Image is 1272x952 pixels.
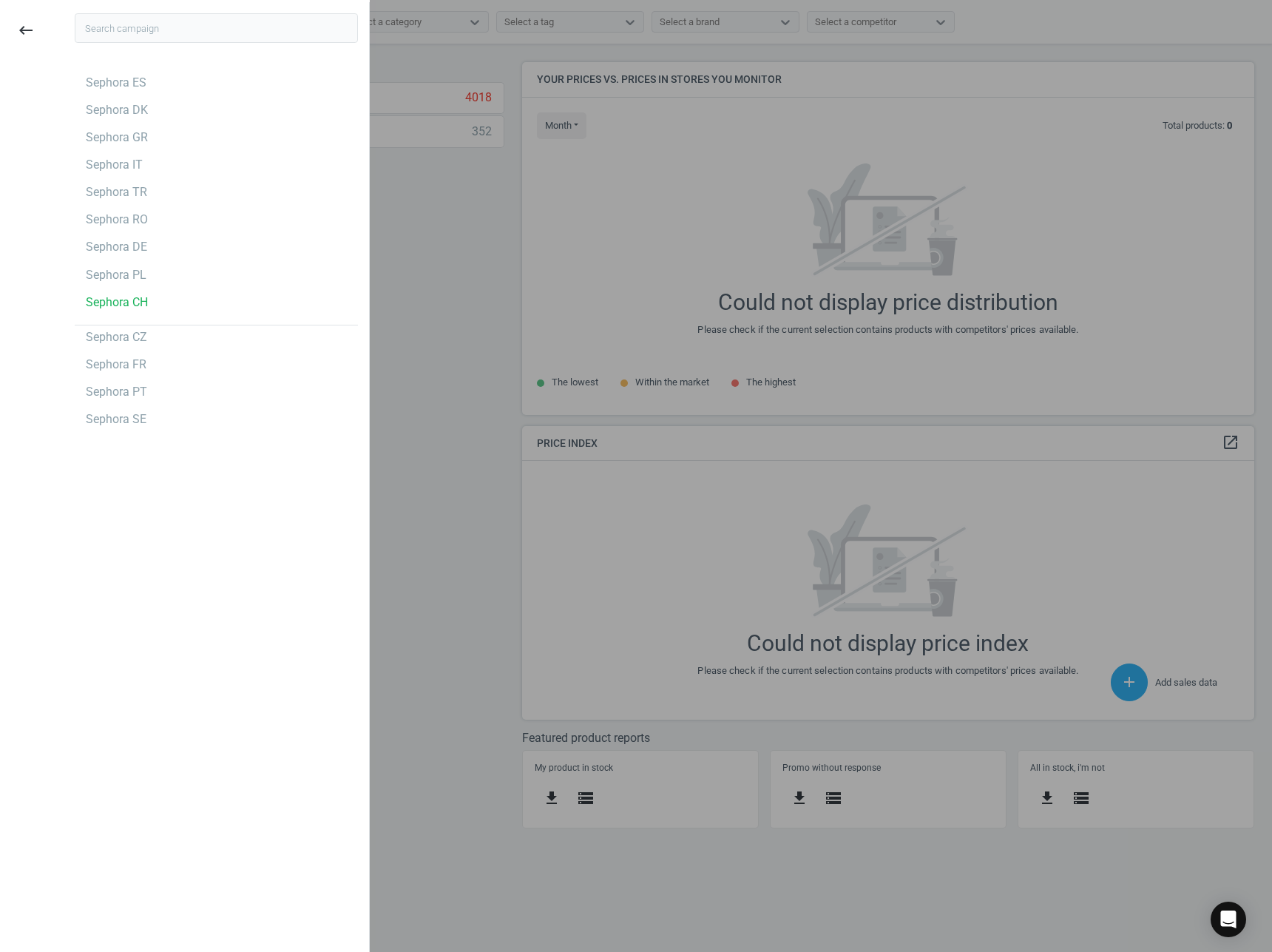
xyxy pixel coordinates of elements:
div: Sephora CH [86,294,148,311]
div: Sephora PL [86,267,146,283]
input: Search campaign [75,13,358,43]
div: Sephora IT [86,157,143,173]
div: Sephora ES [86,75,146,91]
div: Sephora RO [86,212,148,228]
div: Sephora FR [86,357,146,373]
div: Sephora DE [86,239,147,255]
div: Sephora DK [86,102,148,118]
i: keyboard_backspace [17,21,35,39]
button: keyboard_backspace [9,13,43,48]
div: Sephora CZ [86,329,147,345]
div: Open Intercom Messenger [1211,902,1246,937]
div: Sephora TR [86,184,147,200]
div: Sephora PT [86,384,147,400]
div: Sephora GR [86,129,148,146]
div: Sephora SE [86,411,146,428]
